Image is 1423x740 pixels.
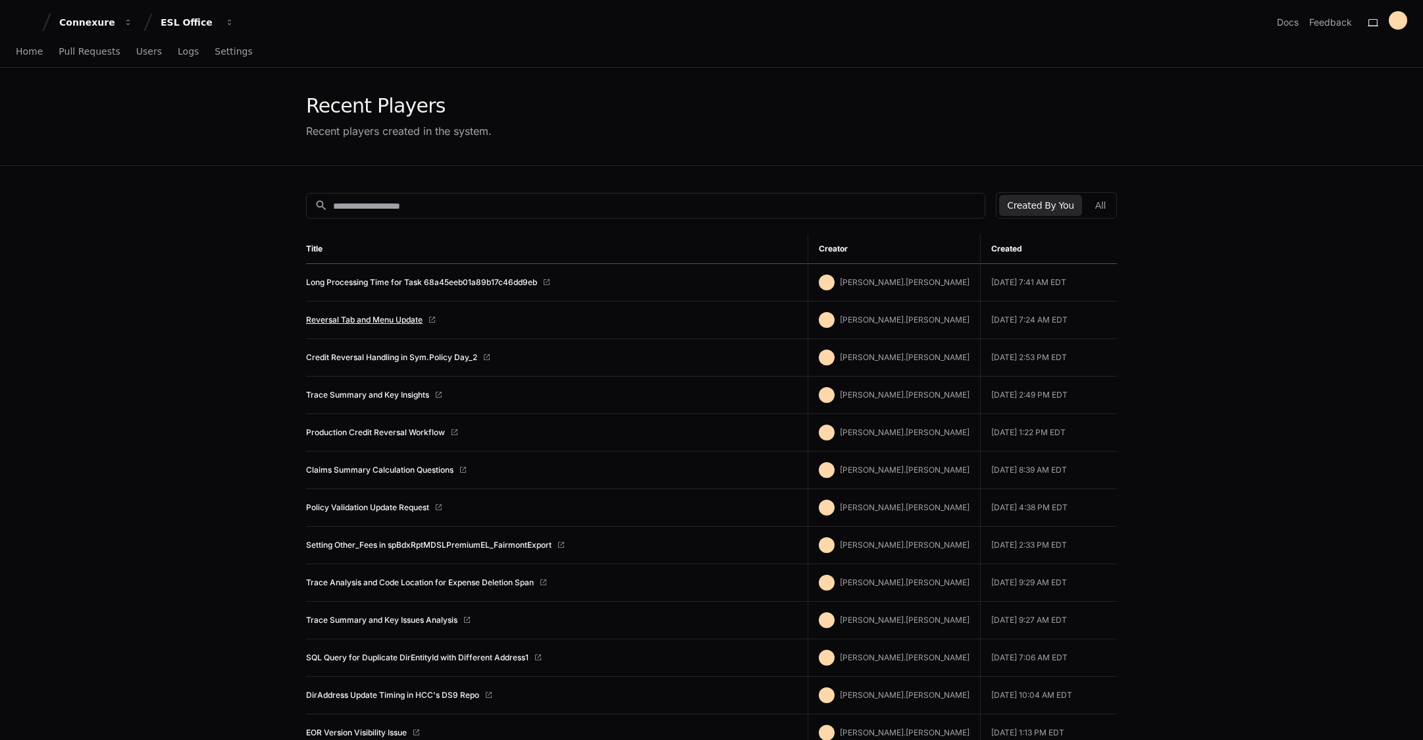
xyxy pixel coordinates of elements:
[980,264,1117,302] td: [DATE] 7:41 AM EDT
[59,37,120,67] a: Pull Requests
[980,602,1117,639] td: [DATE] 9:27 AM EDT
[980,527,1117,564] td: [DATE] 2:33 PM EDT
[306,652,529,663] a: SQL Query for Duplicate DirEntityId with Different Address1
[306,315,423,325] a: Reversal Tab and Menu Update
[306,352,477,363] a: Credit Reversal Handling in Sym.Policy Day_2
[161,16,217,29] div: ESL Office
[980,234,1117,264] th: Created
[306,123,492,139] div: Recent players created in the system.
[315,199,328,212] mat-icon: search
[840,427,970,437] span: [PERSON_NAME].[PERSON_NAME]
[1087,195,1114,216] button: All
[136,37,162,67] a: Users
[980,377,1117,414] td: [DATE] 2:49 PM EDT
[178,37,199,67] a: Logs
[155,11,240,34] button: ESL Office
[840,615,970,625] span: [PERSON_NAME].[PERSON_NAME]
[306,390,429,400] a: Trace Summary and Key Insights
[840,315,970,325] span: [PERSON_NAME].[PERSON_NAME]
[54,11,138,34] button: Connexure
[215,47,252,55] span: Settings
[306,540,552,550] a: Setting Other_Fees in spBdxRptMDSLPremiumEL_FairmontExport
[980,414,1117,452] td: [DATE] 1:22 PM EDT
[980,564,1117,602] td: [DATE] 9:29 AM EDT
[16,47,43,55] span: Home
[980,677,1117,714] td: [DATE] 10:04 AM EDT
[980,489,1117,527] td: [DATE] 4:38 PM EDT
[59,47,120,55] span: Pull Requests
[980,302,1117,339] td: [DATE] 7:24 AM EDT
[306,615,457,625] a: Trace Summary and Key Issues Analysis
[840,502,970,512] span: [PERSON_NAME].[PERSON_NAME]
[306,234,808,264] th: Title
[840,390,970,400] span: [PERSON_NAME].[PERSON_NAME]
[306,690,479,700] a: DirAddress Update Timing in HCC's DS9 Repo
[980,452,1117,489] td: [DATE] 8:39 AM EDT
[840,465,970,475] span: [PERSON_NAME].[PERSON_NAME]
[178,47,199,55] span: Logs
[306,727,407,738] a: EOR Version Visibility Issue
[840,577,970,587] span: [PERSON_NAME].[PERSON_NAME]
[306,427,445,438] a: Production Credit Reversal Workflow
[306,502,429,513] a: Policy Validation Update Request
[840,352,970,362] span: [PERSON_NAME].[PERSON_NAME]
[840,727,970,737] span: [PERSON_NAME].[PERSON_NAME]
[840,540,970,550] span: [PERSON_NAME].[PERSON_NAME]
[16,37,43,67] a: Home
[840,652,970,662] span: [PERSON_NAME].[PERSON_NAME]
[306,465,453,475] a: Claims Summary Calculation Questions
[306,277,537,288] a: Long Processing Time for Task 68a45eeb01a89b17c46dd9eb
[306,94,492,118] div: Recent Players
[306,577,534,588] a: Trace Analysis and Code Location for Expense Deletion Span
[59,16,116,29] div: Connexure
[1277,16,1299,29] a: Docs
[808,234,980,264] th: Creator
[999,195,1081,216] button: Created By You
[980,639,1117,677] td: [DATE] 7:06 AM EDT
[840,277,970,287] span: [PERSON_NAME].[PERSON_NAME]
[840,690,970,700] span: [PERSON_NAME].[PERSON_NAME]
[1309,16,1352,29] button: Feedback
[136,47,162,55] span: Users
[215,37,252,67] a: Settings
[980,339,1117,377] td: [DATE] 2:53 PM EDT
